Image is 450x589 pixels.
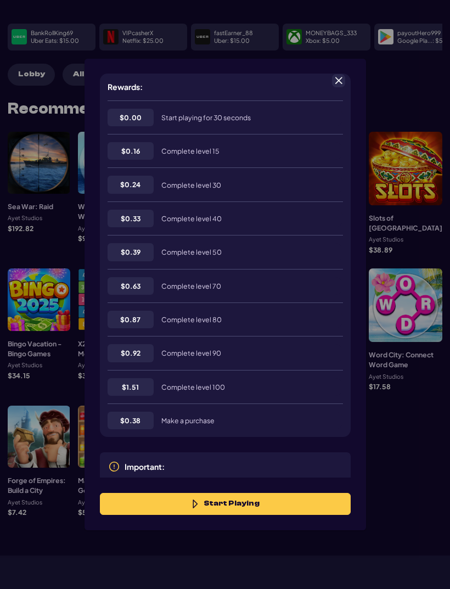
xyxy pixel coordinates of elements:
h5: Rewards: [108,81,143,93]
span: Complete level 100 [161,383,225,391]
span: $ 0.00 [120,113,142,122]
span: $ 0.24 [120,179,140,189]
span: Start playing for 30 seconds [161,113,251,122]
img: exclamationCircleIcon [108,460,121,473]
span: $ 0.92 [121,348,140,358]
span: Complete level 15 [161,147,220,155]
span: $ 0.38 [120,416,140,425]
span: $ 1.51 [122,382,139,392]
button: Start Playing [100,493,351,515]
span: $ 0.16 [121,146,140,156]
span: $ 0.87 [120,315,140,324]
span: Complete level 70 [161,282,221,290]
span: $ 0.63 [121,281,140,291]
span: $ 0.39 [121,247,140,257]
p: Important: [125,461,165,473]
span: Complete level 90 [161,349,221,357]
span: $ 0.33 [121,214,140,223]
span: Complete level 30 [161,181,221,189]
span: Complete level 80 [161,315,222,324]
span: Complete level 40 [161,214,222,223]
span: Complete level 50 [161,248,222,256]
span: Make a purchase [161,416,215,425]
